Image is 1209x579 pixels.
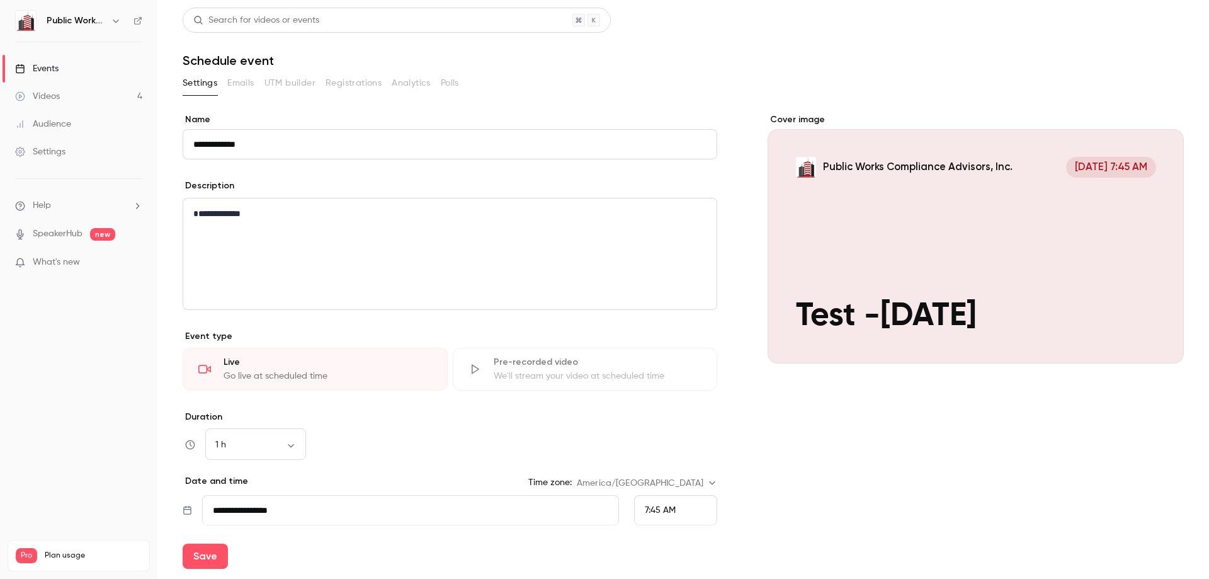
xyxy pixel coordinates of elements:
[183,411,717,423] label: Duration
[15,199,142,212] li: help-dropdown-opener
[183,113,717,126] label: Name
[183,198,717,309] div: editor
[326,77,382,90] span: Registrations
[634,495,717,525] div: From
[183,73,217,93] button: Settings
[224,370,432,382] div: Go live at scheduled time
[392,77,431,90] span: Analytics
[768,113,1184,364] section: Cover image
[183,330,717,343] p: Event type
[45,551,142,561] span: Plan usage
[16,11,36,31] img: Public Works Compliance Advisors, Inc.
[127,257,142,268] iframe: Noticeable Trigger
[33,256,80,269] span: What's new
[183,544,228,569] button: Save
[183,348,448,391] div: LiveGo live at scheduled time
[577,477,717,490] div: America/[GEOGRAPHIC_DATA]
[227,77,254,90] span: Emails
[15,90,60,103] div: Videos
[90,228,115,241] span: new
[33,199,51,212] span: Help
[183,180,234,192] label: Description
[183,53,1184,68] h1: Schedule event
[441,77,459,90] span: Polls
[768,113,1184,126] label: Cover image
[15,62,59,75] div: Events
[453,348,718,391] div: Pre-recorded videoWe'll stream your video at scheduled time
[645,506,676,515] span: 7:45 AM
[264,77,315,90] span: UTM builder
[15,118,71,130] div: Audience
[193,14,319,27] div: Search for videos or events
[47,14,106,27] h6: Public Works Compliance Advisors, Inc.
[494,356,702,369] div: Pre-recorded video
[528,476,572,489] label: Time zone:
[33,227,82,241] a: SpeakerHub
[224,356,432,369] div: Live
[205,439,306,451] div: 1 h
[16,548,37,563] span: Pro
[183,198,717,310] section: description
[15,146,65,158] div: Settings
[494,370,702,382] div: We'll stream your video at scheduled time
[183,475,248,488] p: Date and time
